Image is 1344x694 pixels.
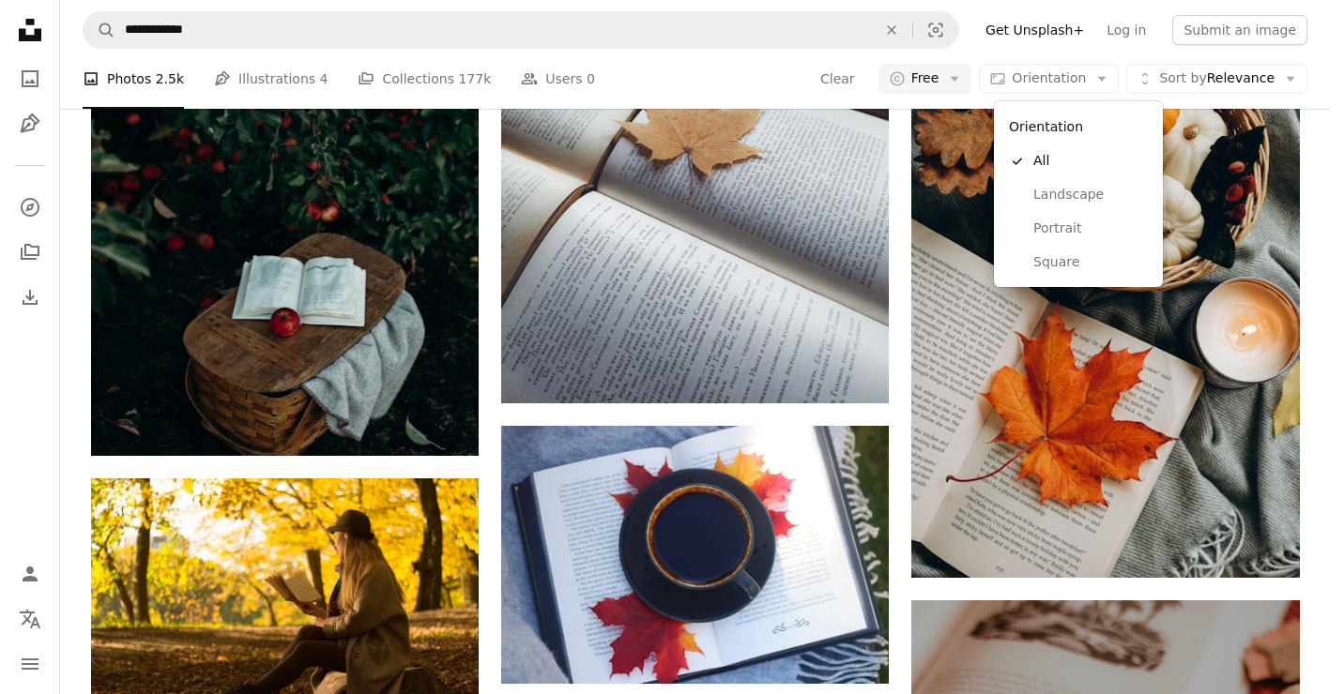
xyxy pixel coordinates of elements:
[1012,70,1086,85] span: Orientation
[1001,109,1155,144] div: Orientation
[1033,253,1148,272] span: Square
[1033,152,1148,171] span: All
[979,64,1119,94] button: Orientation
[1126,64,1307,94] button: Sort byRelevance
[1033,186,1148,204] span: Landscape
[1033,219,1148,238] span: Portrait
[994,101,1163,287] div: Orientation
